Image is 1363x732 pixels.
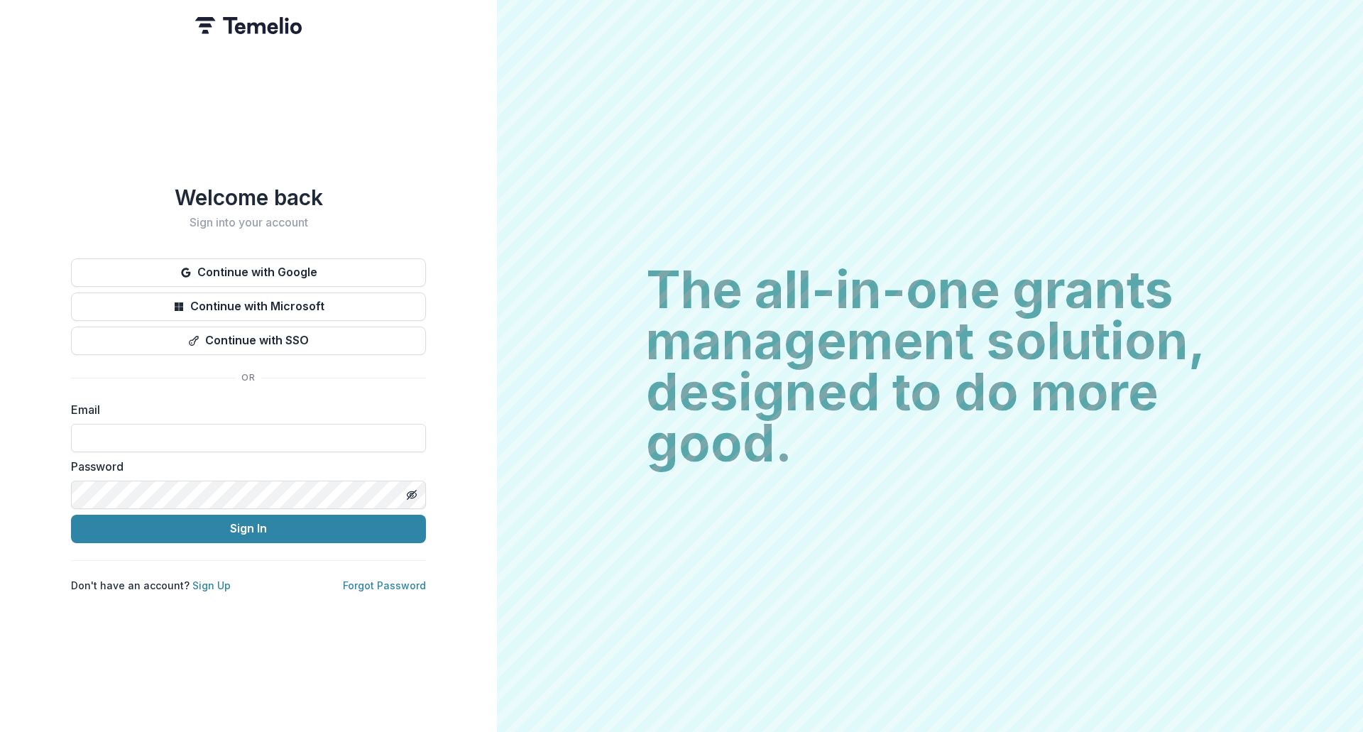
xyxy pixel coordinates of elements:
[71,458,417,475] label: Password
[192,579,231,591] a: Sign Up
[400,484,423,506] button: Toggle password visibility
[71,293,426,321] button: Continue with Microsoft
[343,579,426,591] a: Forgot Password
[71,515,426,543] button: Sign In
[71,578,231,593] p: Don't have an account?
[71,258,426,287] button: Continue with Google
[71,327,426,355] button: Continue with SSO
[195,17,302,34] img: Temelio
[71,401,417,418] label: Email
[71,185,426,210] h1: Welcome back
[71,216,426,229] h2: Sign into your account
